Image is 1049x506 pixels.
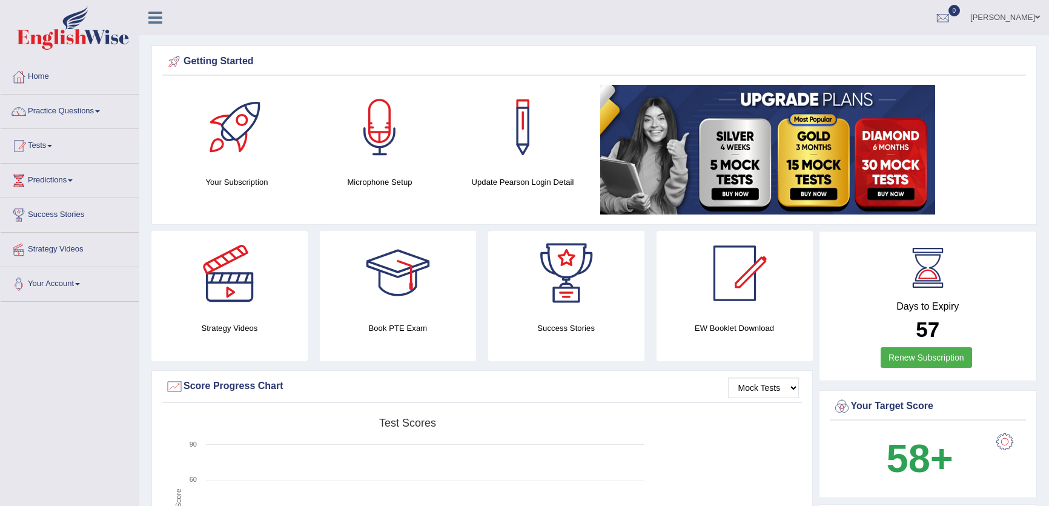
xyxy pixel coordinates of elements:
a: Practice Questions [1,95,139,125]
h4: EW Booklet Download [657,322,813,335]
div: Score Progress Chart [165,378,799,396]
a: Your Account [1,267,139,298]
div: Your Target Score [833,398,1024,416]
h4: Strategy Videos [151,322,308,335]
h4: Success Stories [488,322,644,335]
a: Home [1,60,139,90]
div: Getting Started [165,53,1023,71]
b: 58+ [887,436,953,481]
a: Predictions [1,164,139,194]
a: Strategy Videos [1,233,139,263]
a: Success Stories [1,198,139,228]
h4: Microphone Setup [314,176,445,188]
b: 57 [916,318,939,341]
text: 90 [190,441,197,448]
a: Renew Subscription [881,347,972,368]
h4: Days to Expiry [833,301,1024,312]
text: 60 [190,476,197,483]
span: 0 [948,5,961,16]
tspan: Test scores [379,417,436,429]
h4: Your Subscription [171,176,302,188]
a: Tests [1,129,139,159]
img: small5.jpg [600,85,935,215]
h4: Update Pearson Login Detail [457,176,588,188]
h4: Book PTE Exam [320,322,476,335]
